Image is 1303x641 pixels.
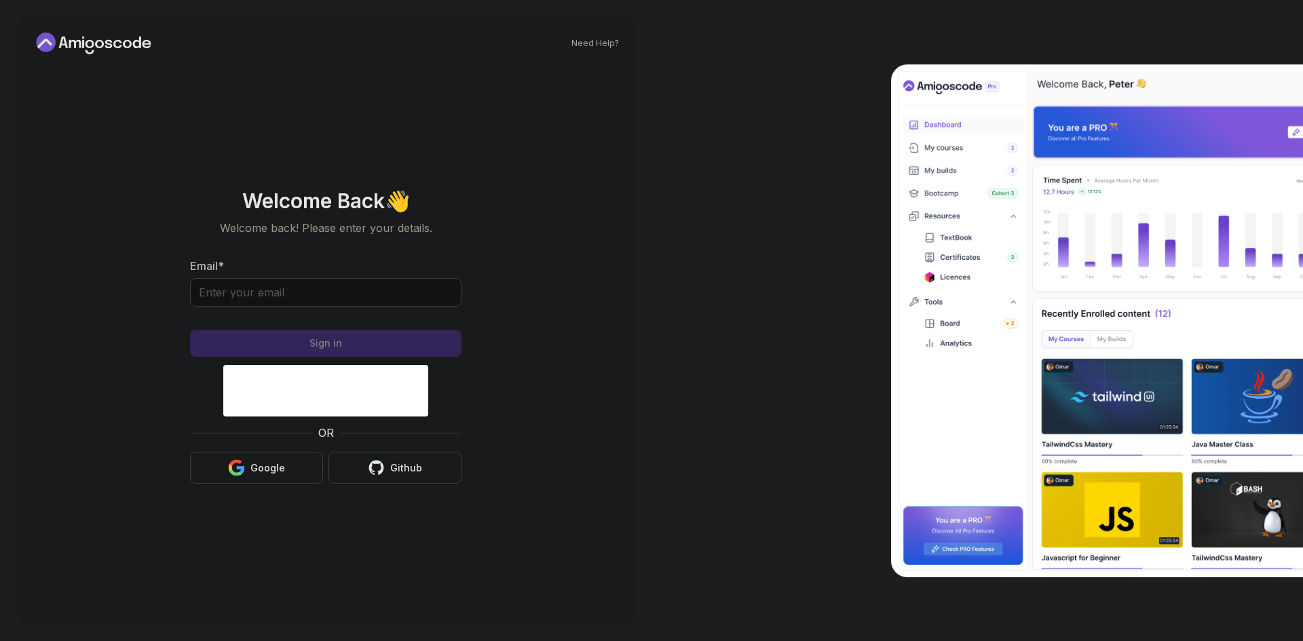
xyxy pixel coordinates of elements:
button: Google [190,452,323,484]
iframe: Widget mit Kontrollkästchen für die hCaptcha-Sicherheitsabfrage [223,365,428,416]
label: Email * [190,259,224,273]
h2: Welcome Back [190,190,461,212]
p: Welcome back! Please enter your details. [190,220,461,236]
button: Github [328,452,461,484]
a: Home link [33,33,155,54]
div: Github [390,461,422,475]
p: OR [318,425,334,441]
img: Amigoscode Dashboard [891,64,1303,577]
input: Enter your email [190,278,461,307]
button: Sign in [190,330,461,357]
a: Need Help? [571,38,619,49]
div: Sign in [309,336,342,350]
span: 👋 [382,186,414,216]
div: Google [250,461,285,475]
